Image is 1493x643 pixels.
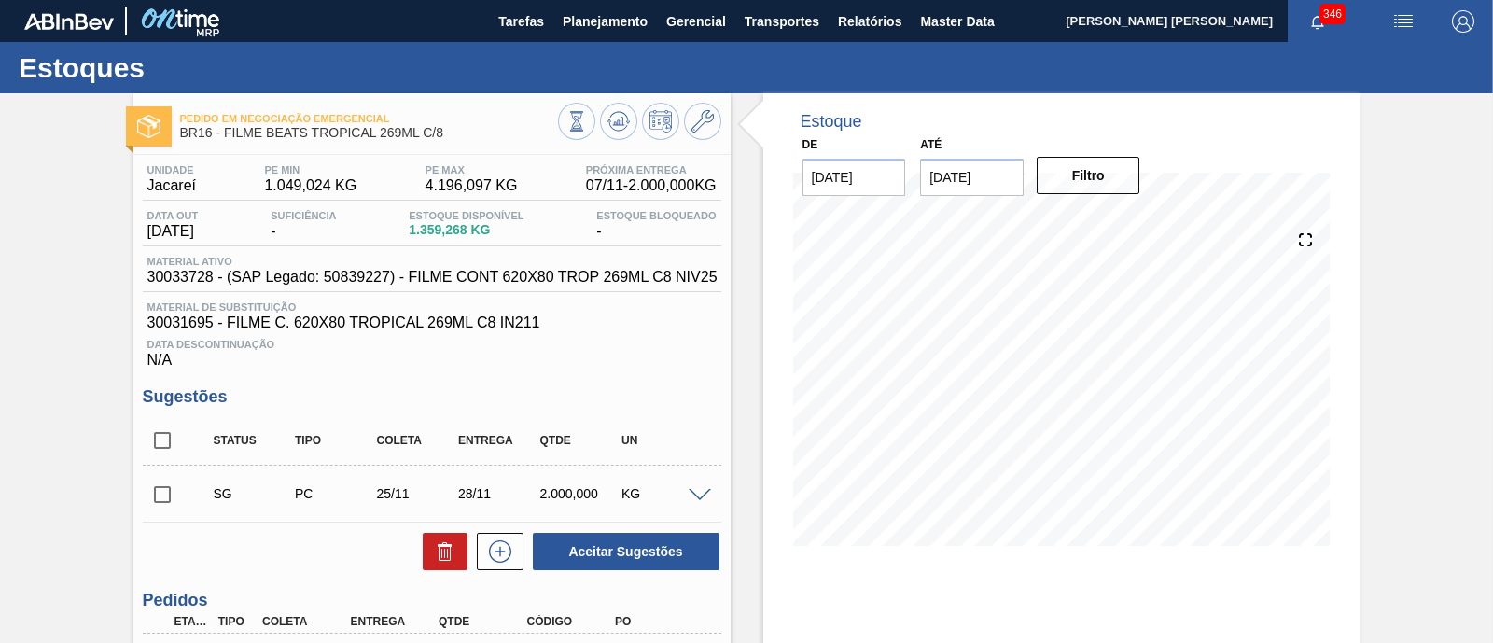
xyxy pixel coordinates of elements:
[920,10,994,33] span: Master Data
[147,177,196,194] span: Jacareí
[642,103,679,140] button: Programar Estoque
[684,103,721,140] button: Ir ao Master Data / Geral
[143,331,721,369] div: N/A
[137,115,160,138] img: Ícone
[372,486,462,501] div: 25/11/2025
[346,615,443,628] div: Entrega
[147,256,718,267] span: Material ativo
[147,210,199,221] span: Data out
[409,210,523,221] span: Estoque Disponível
[1319,4,1346,24] span: 346
[143,387,721,407] h3: Sugestões
[147,301,717,313] span: Material de Substituição
[409,223,523,237] span: 1.359,268 KG
[264,164,356,175] span: PE MIN
[214,615,258,628] div: Tipo
[533,533,719,570] button: Aceitar Sugestões
[271,210,336,221] span: Suficiência
[586,164,717,175] span: Próxima Entrega
[426,177,518,194] span: 4.196,097 KG
[290,434,380,447] div: Tipo
[558,103,595,140] button: Visão Geral dos Estoques
[264,177,356,194] span: 1.049,024 KG
[434,615,531,628] div: Qtde
[1452,10,1474,33] img: Logout
[147,269,718,286] span: 30033728 - (SAP Legado: 50839227) - FILME CONT 620X80 TROP 269ML C8 NIV25
[266,210,341,240] div: -
[209,486,299,501] div: Sugestão Criada
[498,10,544,33] span: Tarefas
[745,10,819,33] span: Transportes
[258,615,355,628] div: Coleta
[592,210,720,240] div: -
[1288,8,1347,35] button: Notificações
[801,112,862,132] div: Estoque
[1037,157,1140,194] button: Filtro
[802,159,906,196] input: dd/mm/yyyy
[617,434,706,447] div: UN
[426,164,518,175] span: PE MAX
[453,486,543,501] div: 28/11/2025
[920,159,1024,196] input: dd/mm/yyyy
[523,531,721,572] div: Aceitar Sugestões
[180,126,558,140] span: BR16 - FILME BEATS TROPICAL 269ML C/8
[920,138,942,151] label: Até
[170,615,215,628] div: Etapa
[838,10,901,33] span: Relatórios
[24,13,114,30] img: TNhmsLtSVTkK8tSr43FrP2fwEKptu5GPRR3wAAAABJRU5ErkJggg==
[563,10,648,33] span: Planejamento
[372,434,462,447] div: Coleta
[209,434,299,447] div: Status
[802,138,818,151] label: De
[147,164,196,175] span: Unidade
[147,315,717,331] span: 30031695 - FILME C. 620X80 TROPICAL 269ML C8 IN211
[290,486,380,501] div: Pedido de Compra
[586,177,717,194] span: 07/11 - 2.000,000 KG
[600,103,637,140] button: Atualizar Gráfico
[143,591,721,610] h3: Pedidos
[413,533,467,570] div: Excluir Sugestões
[453,434,543,447] div: Entrega
[180,113,558,124] span: Pedido em Negociação Emergencial
[147,339,717,350] span: Data Descontinuação
[467,533,523,570] div: Nova sugestão
[617,486,706,501] div: KG
[523,615,620,628] div: Código
[536,486,625,501] div: 2.000,000
[596,210,716,221] span: Estoque Bloqueado
[1392,10,1415,33] img: userActions
[666,10,726,33] span: Gerencial
[19,57,350,78] h1: Estoques
[147,223,199,240] span: [DATE]
[536,434,625,447] div: Qtde
[610,615,707,628] div: PO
